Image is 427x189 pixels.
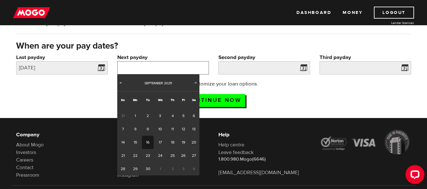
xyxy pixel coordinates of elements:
span: Sunday [121,98,125,102]
a: 29 [129,162,142,175]
a: 28 [117,162,129,175]
a: 17 [154,136,167,149]
a: Pressroom [16,172,39,178]
img: legal-icons-92a2ffecb4d32d839781d1b4e4802d7b.png [320,130,411,154]
a: 20 [188,136,199,149]
a: 2 [142,109,154,122]
h3: When are your pay dates? [16,41,411,51]
a: Money [343,7,363,19]
span: 4 [188,162,199,175]
span: 1 [154,162,167,175]
label: Second payday [218,54,310,61]
label: Third payday [320,54,411,61]
a: 13 [188,122,199,136]
span: Prev [118,80,123,85]
input: Continue now [182,94,245,107]
a: 5 [179,109,188,122]
h6: Company [16,131,108,139]
a: Logout [374,7,414,19]
span: September [144,81,163,86]
label: Next payday [117,54,209,61]
a: 10 [154,122,167,136]
p: 1.800.980.Mogo(6646) [218,156,310,162]
a: Instagram [117,172,139,178]
p: Next up: Customize your loan options. [151,80,276,88]
a: Dashboard [296,7,331,19]
a: 26 [179,149,188,162]
a: 22 [129,149,142,162]
span: Wednesday [158,98,162,102]
span: Tuesday [146,98,150,102]
a: Investors [16,149,36,156]
iframe: LiveChat chat widget [400,162,427,189]
span: Next [193,80,198,85]
h6: Help [218,131,310,139]
a: 11 [167,122,178,136]
a: About Mogo [16,142,44,148]
span: Monday [133,98,137,102]
a: 9 [142,122,154,136]
a: Prev [118,80,124,86]
a: 21 [117,149,129,162]
a: 27 [188,149,199,162]
a: 19 [179,136,188,149]
span: 31 [117,109,129,122]
img: mogo_logo-11ee424be714fa7cbb0f0f49df9e16ec.png [13,7,50,19]
a: 30 [142,162,154,175]
a: Contact [16,164,34,171]
a: 1 [129,109,142,122]
span: Thursday [171,98,174,102]
span: Friday [182,98,185,102]
a: 7 [117,122,129,136]
span: Saturday [192,98,196,102]
label: Last payday [16,54,108,61]
span: 3 [179,162,188,175]
a: 15 [129,136,142,149]
a: 4 [167,109,178,122]
a: Lender licences [367,21,414,25]
a: 3 [154,109,167,122]
a: Leave feedback [218,149,253,156]
a: 24 [154,149,167,162]
a: [EMAIL_ADDRESS][DOMAIN_NAME] [218,169,299,176]
a: Help centre [218,142,244,148]
span: 2 [167,162,178,175]
a: 14 [117,136,129,149]
a: 23 [142,149,154,162]
a: Next [192,80,199,86]
a: 16 [142,136,154,149]
a: 25 [167,149,178,162]
a: 12 [179,122,188,136]
a: 8 [129,122,142,136]
a: 18 [167,136,178,149]
a: 6 [188,109,199,122]
a: Careers [16,157,33,163]
span: 2025 [164,81,172,86]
